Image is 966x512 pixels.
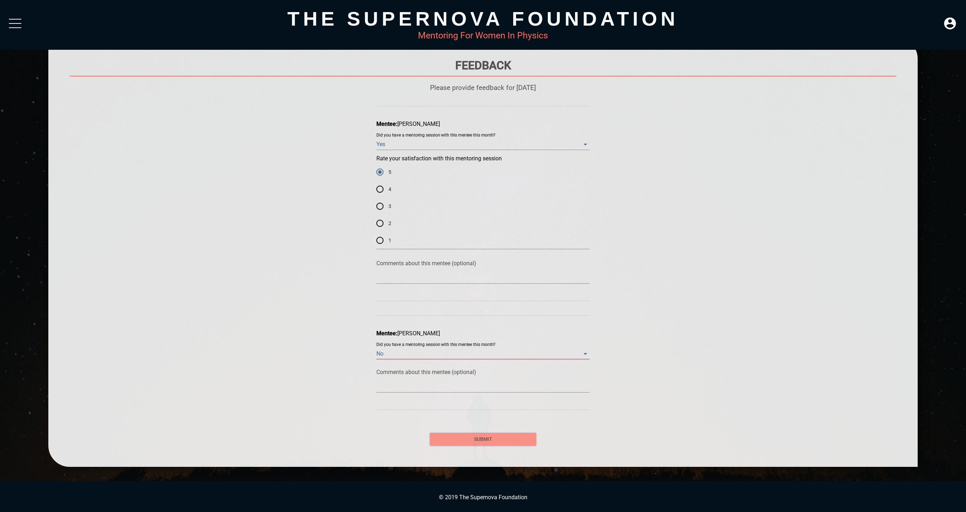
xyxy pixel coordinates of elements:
div: No [376,348,590,359]
div: [PERSON_NAME] [376,330,590,337]
span: 5 [388,169,391,176]
p: © 2019 The Supernova Foundation [7,494,959,501]
div: Rate your satisfaction with this mentoring session [376,164,590,249]
div: [PERSON_NAME] [376,121,590,127]
p: Please provide feedback for [DATE] [70,84,896,92]
div: Yes [376,139,590,150]
span: 4 [388,186,391,193]
h1: Feedback [70,59,896,72]
label: Did you have a mentoring session with this mentee this month? [376,133,495,138]
button: submit [430,433,536,446]
div: Mentoring For Women In Physics [48,30,918,41]
legend: Rate your satisfaction with this mentoring session [376,156,502,161]
p: Comments about this mentee (optional) [376,369,590,375]
span: Mentee: [376,330,397,337]
div: The Supernova Foundation [48,7,918,30]
span: 1 [388,237,391,244]
p: Comments about this mentee (optional) [376,260,590,267]
span: Mentee: [376,121,397,127]
span: 3 [388,203,391,210]
span: submit [435,435,531,444]
span: 2 [388,220,391,227]
label: Did you have a mentoring session with this mentee this month? [376,343,495,347]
